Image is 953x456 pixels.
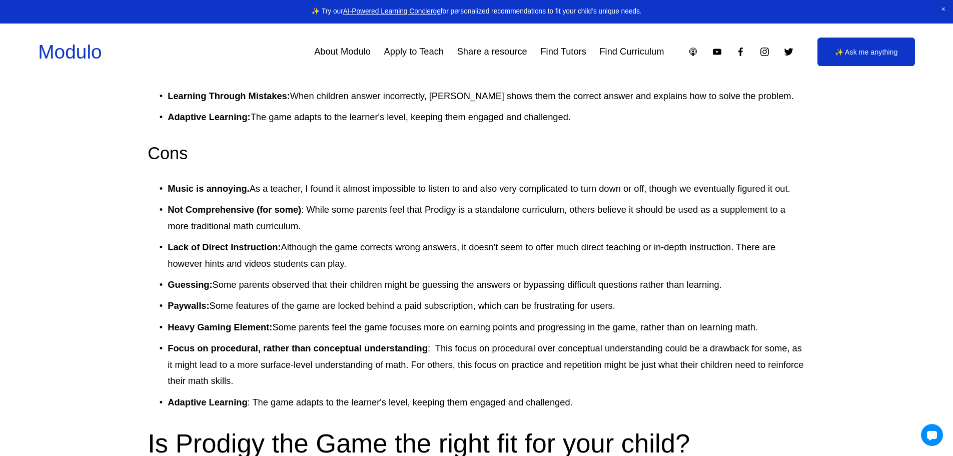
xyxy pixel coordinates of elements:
strong: Adaptive Learning [168,397,247,407]
a: Facebook [735,47,746,57]
p: Some features of the game are locked behind a paid subscription, which can be frustrating for users. [168,298,805,314]
strong: Not Comprehensive (for some) [168,204,301,215]
p: Some parents feel the game focuses more on earning points and progressing in the game, rather tha... [168,319,805,336]
p: When children answer incorrectly, [PERSON_NAME] shows them the correct answer and explains how to... [168,88,805,105]
strong: Adaptive Learning: [168,112,250,122]
p: Some parents observed that their children might be guessing the answers or bypassing difficult qu... [168,277,805,293]
strong: Guessing: [168,279,212,290]
p: The game adapts to the learner's level, keeping them engaged and challenged. [168,109,805,126]
a: ✨ Ask me anything [817,38,915,66]
a: Share a resource [457,43,527,61]
strong: Heavy Gaming Element: [168,322,272,332]
a: AI-Powered Learning Concierge [343,8,441,15]
a: Twitter [783,47,794,57]
a: Find Tutors [540,43,586,61]
p: : The game adapts to the learner's level, keeping them engaged and challenged. [168,394,805,411]
a: Instagram [759,47,770,57]
p: : This focus on procedural over conceptual understanding could be a drawback for some, as it migh... [168,340,805,390]
a: Apple Podcasts [688,47,698,57]
strong: Focus on procedural, rather than conceptual understanding [168,343,428,353]
p: As a teacher, I found it almost impossible to listen to and also very complicated to turn down or... [168,181,805,197]
strong: Learning Through Mistakes: [168,91,290,101]
strong: Music is annoying. [168,183,249,194]
a: About Modulo [314,43,371,61]
a: YouTube [712,47,722,57]
a: Find Curriculum [599,43,664,61]
strong: Lack of Direct Instruction: [168,242,281,252]
a: Apply to Teach [384,43,444,61]
a: Modulo [38,41,102,63]
p: : While some parents feel that Prodigy is a standalone curriculum, others believe it should be us... [168,202,805,235]
strong: Paywalls: [168,300,209,311]
h3: Cons [148,142,805,165]
p: Although the game corrects wrong answers, it doesn't seem to offer much direct teaching or in-dep... [168,239,805,272]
